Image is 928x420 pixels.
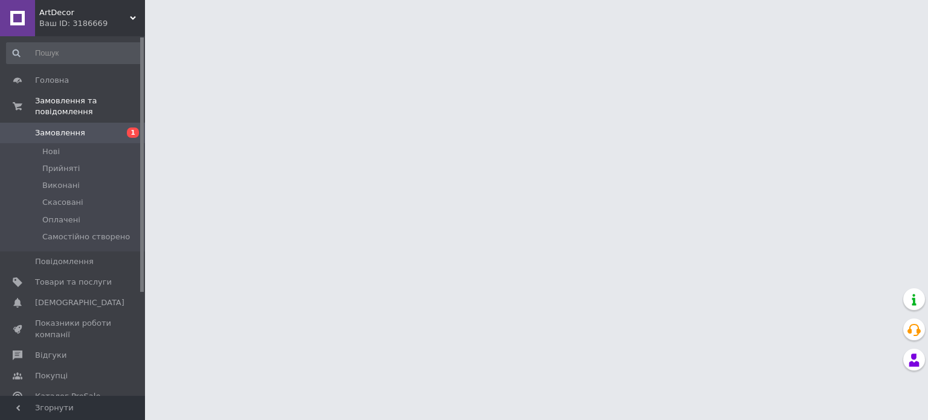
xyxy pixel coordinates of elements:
input: Пошук [6,42,143,64]
span: Прийняті [42,163,80,174]
span: Головна [35,75,69,86]
span: Виконані [42,180,80,191]
span: Замовлення [35,128,85,138]
span: Відгуки [35,350,66,361]
div: Ваш ID: 3186669 [39,18,145,29]
span: Покупці [35,370,68,381]
span: ArtDecor [39,7,130,18]
span: Повідомлення [35,256,94,267]
span: Каталог ProSale [35,391,100,402]
span: Оплачені [42,215,80,225]
span: [DEMOGRAPHIC_DATA] [35,297,124,308]
span: Замовлення та повідомлення [35,95,145,117]
span: 1 [127,128,139,138]
span: Показники роботи компанії [35,318,112,340]
span: Скасовані [42,197,83,208]
span: Нові [42,146,60,157]
span: Самостійно створено [42,231,130,242]
span: Товари та послуги [35,277,112,288]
